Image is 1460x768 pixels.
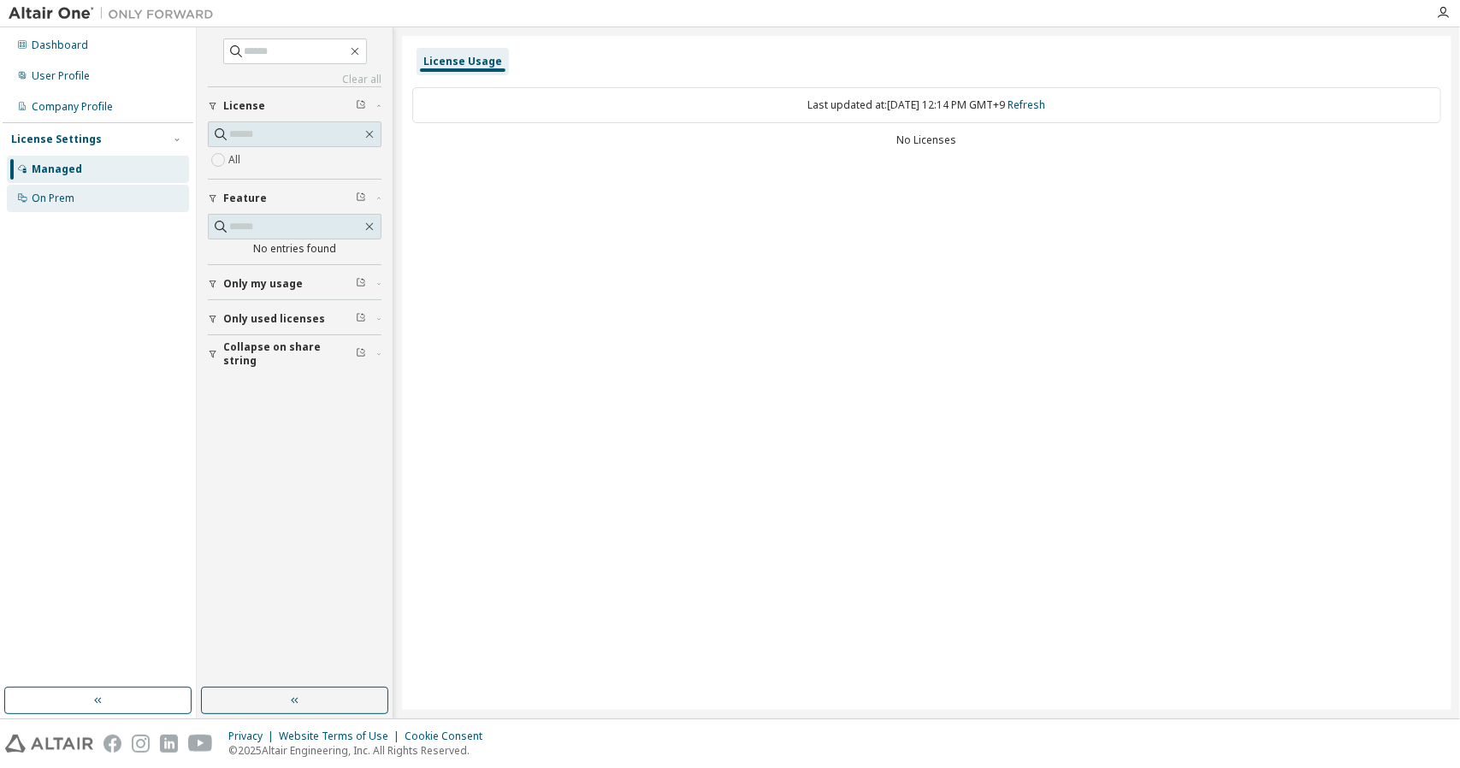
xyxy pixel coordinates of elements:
[32,192,74,205] div: On Prem
[5,735,93,753] img: altair_logo.svg
[32,69,90,83] div: User Profile
[228,730,279,743] div: Privacy
[412,133,1441,147] div: No Licenses
[279,730,405,743] div: Website Terms of Use
[208,87,381,125] button: License
[223,277,303,291] span: Only my usage
[356,347,366,361] span: Clear filter
[188,735,213,753] img: youtube.svg
[223,312,325,326] span: Only used licenses
[356,312,366,326] span: Clear filter
[228,150,244,170] label: All
[356,277,366,291] span: Clear filter
[208,335,381,373] button: Collapse on share string
[1008,97,1046,112] a: Refresh
[423,55,502,68] div: License Usage
[132,735,150,753] img: instagram.svg
[32,162,82,176] div: Managed
[223,99,265,113] span: License
[356,99,366,113] span: Clear filter
[11,133,102,146] div: License Settings
[208,180,381,217] button: Feature
[32,100,113,114] div: Company Profile
[356,192,366,205] span: Clear filter
[412,87,1441,123] div: Last updated at: [DATE] 12:14 PM GMT+9
[223,340,356,368] span: Collapse on share string
[208,242,381,256] div: No entries found
[228,743,493,758] p: © 2025 Altair Engineering, Inc. All Rights Reserved.
[103,735,121,753] img: facebook.svg
[223,192,267,205] span: Feature
[160,735,178,753] img: linkedin.svg
[208,73,381,86] a: Clear all
[32,38,88,52] div: Dashboard
[9,5,222,22] img: Altair One
[208,265,381,303] button: Only my usage
[208,300,381,338] button: Only used licenses
[405,730,493,743] div: Cookie Consent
